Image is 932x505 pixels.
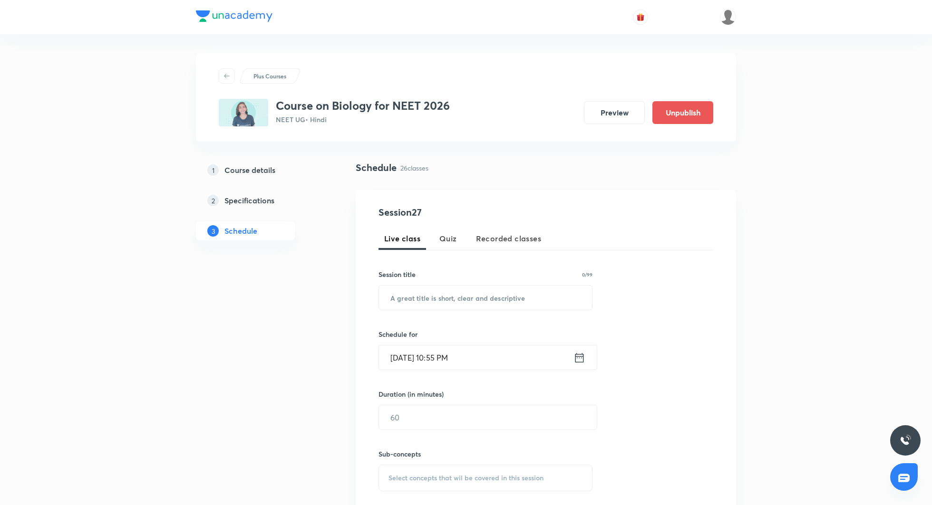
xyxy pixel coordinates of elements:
[582,272,592,277] p: 0/99
[633,10,648,25] button: avatar
[379,329,592,339] h6: Schedule for
[652,101,713,124] button: Unpublish
[379,205,552,219] h4: Session 27
[388,474,544,482] span: Select concepts that wil be covered in this session
[379,269,416,279] h6: Session title
[207,225,219,237] p: 3
[224,195,274,206] h5: Specifications
[224,164,275,176] h5: Course details
[356,161,397,175] h4: Schedule
[253,72,286,80] p: Plus Courses
[196,161,325,180] a: 1Course details
[379,389,444,399] h6: Duration (in minutes)
[276,99,450,113] h3: Course on Biology for NEET 2026
[276,114,450,124] p: NEET UG • Hindi
[720,9,736,25] img: Siddharth Mitra
[400,163,428,173] p: 26 classes
[439,233,457,244] span: Quiz
[584,101,645,124] button: Preview
[196,191,325,210] a: 2Specifications
[207,195,219,206] p: 2
[384,233,420,244] span: Live class
[379,286,592,310] input: A great title is short, clear and descriptive
[636,13,645,21] img: avatar
[207,164,219,176] p: 1
[219,99,268,126] img: EEA3F6B6-50CE-4430-B217-1600AFB909F2_plus.png
[476,233,541,244] span: Recorded classes
[224,225,257,237] h5: Schedule
[900,435,911,446] img: ttu
[196,10,272,22] img: Company Logo
[379,449,592,459] h6: Sub-concepts
[379,405,597,429] input: 60
[196,10,272,24] a: Company Logo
